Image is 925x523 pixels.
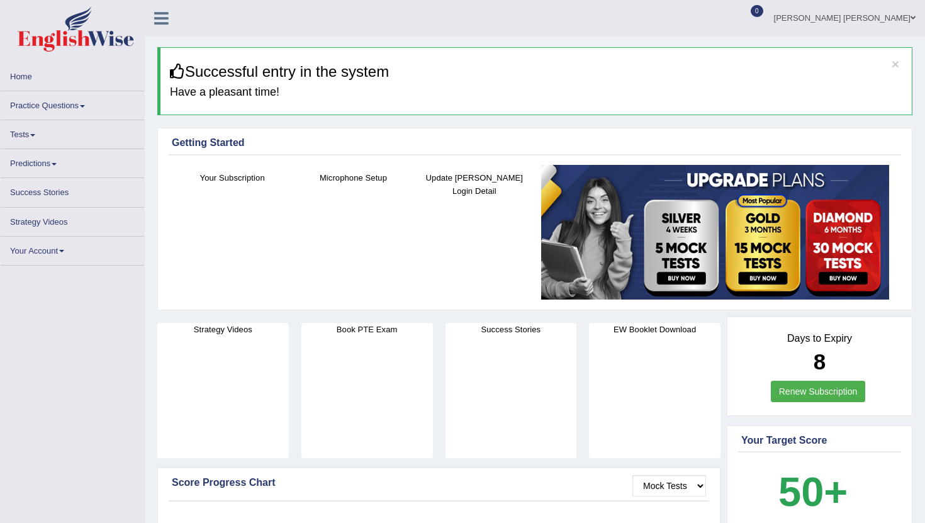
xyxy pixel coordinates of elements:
[1,208,144,232] a: Strategy Videos
[170,64,902,80] h3: Successful entry in the system
[1,62,144,87] a: Home
[172,475,706,490] div: Score Progress Chart
[771,381,866,402] a: Renew Subscription
[892,57,899,70] button: ×
[541,165,889,300] img: small5.jpg
[301,323,433,336] h4: Book PTE Exam
[446,323,577,336] h4: Success Stories
[178,171,286,184] h4: Your Subscription
[1,91,144,116] a: Practice Questions
[1,178,144,203] a: Success Stories
[420,171,529,198] h4: Update [PERSON_NAME] Login Detail
[157,323,289,336] h4: Strategy Videos
[1,120,144,145] a: Tests
[1,149,144,174] a: Predictions
[741,333,898,344] h4: Days to Expiry
[778,469,848,515] b: 50+
[589,323,720,336] h4: EW Booklet Download
[1,237,144,261] a: Your Account
[299,171,407,184] h4: Microphone Setup
[172,135,898,150] div: Getting Started
[751,5,763,17] span: 0
[741,433,898,448] div: Your Target Score
[170,86,902,99] h4: Have a pleasant time!
[814,349,826,374] b: 8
